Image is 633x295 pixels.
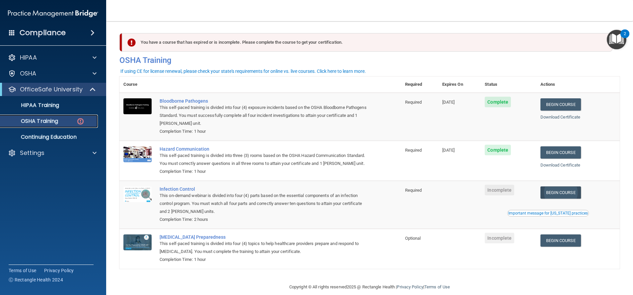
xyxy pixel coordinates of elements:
[8,149,97,157] a: Settings
[485,97,511,107] span: Complete
[160,98,368,104] a: Bloodborne Pathogens
[119,76,156,93] th: Course
[160,216,368,223] div: Completion Time: 2 hours
[8,70,97,77] a: OSHA
[540,186,581,199] a: Begin Course
[485,185,514,195] span: Incomplete
[485,145,511,155] span: Complete
[405,100,422,105] span: Required
[20,70,36,77] p: OSHA
[119,68,367,74] button: If using CE for license renewal, please check your state's requirements for online vs. live cours...
[160,234,368,240] a: [MEDICAL_DATA] Preparedness
[540,163,581,168] a: Download Certificate
[540,146,581,159] a: Begin Course
[536,76,620,93] th: Actions
[8,7,98,20] img: PMB logo
[405,148,422,153] span: Required
[9,267,36,274] a: Terms of Use
[4,134,95,140] p: Continuing Education
[405,188,422,193] span: Required
[160,168,368,175] div: Completion Time: 1 hour
[508,211,588,215] div: Important message for [US_STATE] practices
[540,234,581,247] a: Begin Course
[401,76,438,93] th: Required
[120,69,366,74] div: If using CE for license renewal, please check your state's requirements for online vs. live cours...
[119,56,620,65] h4: OSHA Training
[160,127,368,135] div: Completion Time: 1 hour
[20,85,83,93] p: OfficeSafe University
[160,186,368,192] a: Infection Control
[122,33,612,52] div: You have a course that has expired or is incomplete. Please complete the course to get your certi...
[44,267,74,274] a: Privacy Policy
[481,76,536,93] th: Status
[424,284,450,289] a: Terms of Use
[4,118,58,124] p: OSHA Training
[20,54,37,62] p: HIPAA
[4,102,59,109] p: HIPAA Training
[405,236,421,241] span: Optional
[442,100,455,105] span: [DATE]
[8,54,97,62] a: HIPAA
[8,85,96,93] a: OfficeSafe University
[540,115,581,120] a: Download Certificate
[160,104,368,127] div: This self-paced training is divided into four (4) exposure incidents based on the OSHA Bloodborne...
[607,30,626,49] button: Open Resource Center, 2 new notifications
[20,28,66,37] h4: Compliance
[160,192,368,216] div: This on-demand webinar is divided into four (4) parts based on the essential components of an inf...
[20,149,44,157] p: Settings
[442,148,455,153] span: [DATE]
[160,152,368,168] div: This self-paced training is divided into three (3) rooms based on the OSHA Hazard Communication S...
[540,98,581,111] a: Begin Course
[9,276,63,283] span: Ⓒ Rectangle Health 2024
[438,76,481,93] th: Expires On
[507,210,589,217] button: Read this if you are a dental practitioner in the state of CA
[160,240,368,256] div: This self-paced training is divided into four (4) topics to help healthcare providers prepare and...
[76,117,85,125] img: danger-circle.6113f641.png
[160,256,368,264] div: Completion Time: 1 hour
[160,146,368,152] a: Hazard Communication
[624,34,626,42] div: 2
[397,284,423,289] a: Privacy Policy
[485,233,514,243] span: Incomplete
[127,38,136,47] img: exclamation-circle-solid-danger.72ef9ffc.png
